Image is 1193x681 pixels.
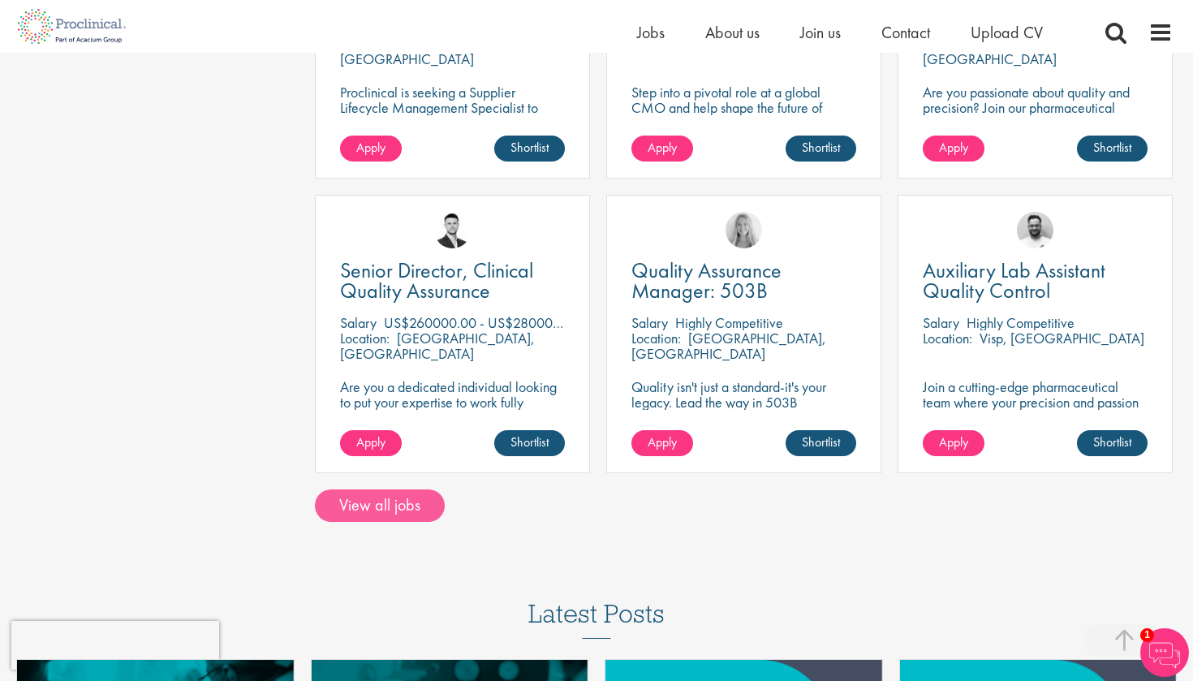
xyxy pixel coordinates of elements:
a: Apply [631,136,693,162]
a: Shortlist [786,430,856,456]
a: Apply [340,136,402,162]
img: Emile De Beer [1017,212,1053,248]
a: Apply [340,430,402,456]
p: Visp, [GEOGRAPHIC_DATA] [980,329,1144,347]
a: Shortlist [494,136,565,162]
span: Apply [939,433,968,450]
img: Chatbot [1140,628,1189,677]
p: Proclinical is seeking a Supplier Lifecycle Management Specialist to support global vendor change... [340,84,565,162]
a: Senior Director, Clinical Quality Assurance [340,261,565,301]
p: [GEOGRAPHIC_DATA], [GEOGRAPHIC_DATA] [340,329,535,363]
span: Apply [356,433,385,450]
a: Shortlist [1077,430,1148,456]
span: Quality Assurance Manager: 503B [631,256,782,304]
a: View all jobs [315,489,445,522]
span: Apply [356,139,385,156]
a: Contact [881,22,930,43]
a: Shortlist [786,136,856,162]
span: Senior Director, Clinical Quality Assurance [340,256,533,304]
img: Joshua Godden [434,212,471,248]
p: Join a cutting-edge pharmaceutical team where your precision and passion for quality will help sh... [923,379,1148,441]
a: Upload CV [971,22,1043,43]
span: Auxiliary Lab Assistant Quality Control [923,256,1105,304]
a: Apply [923,430,984,456]
span: Apply [648,433,677,450]
span: Salary [923,313,959,332]
a: Shortlist [494,430,565,456]
a: Quality Assurance Manager: 503B [631,261,856,301]
p: US$260000.00 - US$280000.00 per annum [384,313,642,332]
span: Apply [648,139,677,156]
p: Highly Competitive [967,313,1075,332]
p: Are you a dedicated individual looking to put your expertise to work fully flexibly in a remote p... [340,379,565,456]
span: Salary [631,313,668,332]
iframe: reCAPTCHA [11,621,219,670]
a: Apply [923,136,984,162]
a: Jobs [637,22,665,43]
img: Shannon Briggs [726,212,762,248]
span: Apply [939,139,968,156]
p: Are you passionate about quality and precision? Join our pharmaceutical client and help ensure to... [923,84,1148,162]
a: About us [705,22,760,43]
a: Shortlist [1077,136,1148,162]
a: Auxiliary Lab Assistant Quality Control [923,261,1148,301]
a: Join us [800,22,841,43]
h3: Latest Posts [528,600,665,639]
p: Highly Competitive [675,313,783,332]
a: Apply [631,430,693,456]
span: Location: [340,329,390,347]
span: Location: [631,329,681,347]
p: Step into a pivotal role at a global CMO and help shape the future of healthcare manufacturing. [631,84,856,131]
p: [GEOGRAPHIC_DATA], [GEOGRAPHIC_DATA] [631,329,826,363]
span: 1 [1140,628,1154,642]
p: Quality isn't just a standard-it's your legacy. Lead the way in 503B excellence. [631,379,856,425]
span: Salary [340,313,377,332]
span: Location: [923,329,972,347]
